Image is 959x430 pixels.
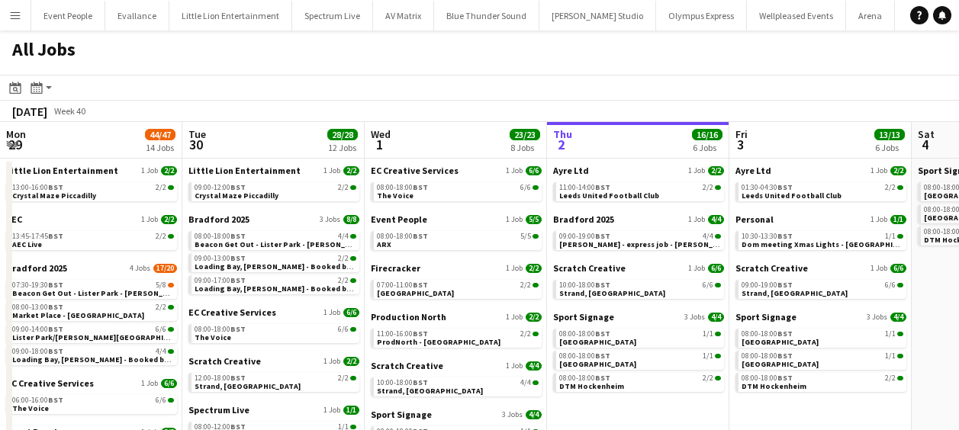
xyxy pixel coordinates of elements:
a: 08:00-13:00BST2/2Market Place - [GEOGRAPHIC_DATA] [12,302,174,319]
span: Crystal Maze Piccadilly [195,191,278,201]
div: Scratch Creative1 Job4/410:00-18:00BST4/4Strand, [GEOGRAPHIC_DATA] [371,360,542,409]
span: BST [230,275,246,285]
span: BST [413,182,428,192]
span: BST [777,231,793,241]
a: Bradford 20251 Job4/4 [553,213,724,225]
a: 07:30-19:30BST5/8Beacon Get Out - Lister Park - [PERSON_NAME] CC / blank crew see notes [12,280,174,297]
span: 2/2 [526,264,542,273]
span: 6/6 [343,308,359,317]
button: Little Lion Entertainment [169,1,292,30]
span: Scratch Creative [553,262,626,274]
span: 3 Jobs [320,215,340,224]
span: BST [413,329,428,339]
button: Arena [846,1,895,30]
a: 08:00-18:00BST6/6The Voice [377,182,539,200]
span: Market Place - Shipley [12,310,144,320]
span: Tue [188,127,206,141]
span: 01:30-04:30 [742,184,793,191]
span: 6/6 [890,264,906,273]
span: BST [48,395,63,405]
span: ARX [377,239,391,249]
a: Spectrum Live1 Job1/1 [188,404,359,416]
a: 11:00-14:00BST2/2Leeds United Football Club [559,182,721,200]
button: [PERSON_NAME] Studio [539,1,656,30]
a: Sport Signage3 Jobs4/4 [735,311,906,322]
a: Little Lion Entertainment1 Job2/2 [6,165,177,176]
span: Sat [918,127,935,141]
span: 6/6 [703,281,713,289]
button: Blue Thunder Sound [434,1,539,30]
span: 29 [4,136,26,153]
span: BST [48,182,63,192]
span: 08:00-18:00 [559,352,610,360]
span: Ayre Ltd [553,165,589,176]
span: 2/2 [156,233,166,240]
a: 08:00-18:00BST1/1[GEOGRAPHIC_DATA] [559,351,721,368]
span: 10:30-13:30 [742,233,793,240]
span: BST [48,231,63,241]
span: 2/2 [161,215,177,224]
span: 1/1 [885,352,896,360]
span: BST [48,302,63,312]
span: The Voice [377,191,414,201]
a: Bradford 20254 Jobs17/20 [6,262,177,274]
a: Scratch Creative1 Job2/2 [188,355,359,367]
span: Firecracker [371,262,420,274]
span: 2/2 [338,184,349,191]
span: Bradford 2025 [6,262,67,274]
span: Little Lion Entertainment [6,165,118,176]
span: Dom meeting Xmas Lights - York [742,239,922,249]
div: Scratch Creative1 Job6/609:00-19:00BST6/6Strand, [GEOGRAPHIC_DATA] [735,262,906,311]
span: 1 Job [688,215,705,224]
a: 01:30-04:30BST2/2Leeds United Football Club [742,182,903,200]
a: EC Creative Services1 Job6/6 [371,165,542,176]
span: 1 Job [871,264,887,273]
span: 4/4 [338,233,349,240]
span: 08:00-18:00 [195,233,246,240]
span: 2/2 [338,255,349,262]
span: 6/6 [156,396,166,404]
span: 4/4 [708,313,724,322]
a: 08:00-18:00BST2/2DTM Hockenheim [559,373,721,390]
span: BST [595,280,610,290]
a: 10:30-13:30BST1/1Dom meeting Xmas Lights - [GEOGRAPHIC_DATA] [742,231,903,249]
span: 11:00-16:00 [377,330,428,338]
div: Bradford 20253 Jobs8/808:00-18:00BST4/4Beacon Get Out - Lister Park - [PERSON_NAME]09:00-13:00BST... [188,213,359,306]
span: EC Creative Services [188,306,276,318]
span: 08:00-18:00 [559,330,610,338]
span: 2/2 [338,277,349,284]
span: 13:00-16:00 [12,184,63,191]
span: BST [230,231,246,241]
span: BST [777,182,793,192]
a: Event People1 Job5/5 [371,213,542,225]
a: 08:00-18:00BST6/6The Voice [195,324,356,342]
span: 1 Job [323,166,340,175]
a: 09:00-17:00BST2/2Loading Bay, [PERSON_NAME] - Booked by [PERSON_NAME] [195,275,356,293]
span: 09:00-19:00 [742,281,793,289]
span: 1/1 [885,330,896,338]
span: 2/2 [703,184,713,191]
span: 3 Jobs [867,313,887,322]
span: 23/23 [510,129,540,140]
a: 06:00-16:00BST6/6The Voice [12,395,174,412]
span: BST [777,329,793,339]
a: Ayre Ltd1 Job2/2 [553,165,724,176]
span: 4 Jobs [130,264,150,273]
span: 10:00-18:00 [377,379,428,387]
span: 28/28 [327,129,358,140]
span: 5/8 [156,281,166,289]
a: EC Creative Services1 Job6/6 [6,377,177,389]
span: 2/2 [885,374,896,382]
span: BST [777,280,793,290]
a: 08:00-18:00BST1/1[GEOGRAPHIC_DATA] [742,351,903,368]
span: 1 Job [688,264,705,273]
span: ProdNorth - Elland Road [377,337,500,347]
span: 2/2 [526,313,542,322]
div: Event People1 Job5/508:00-18:00BST5/5ARX [371,213,542,262]
span: 1 Job [506,361,523,371]
span: Singapore [742,337,819,347]
span: Lisa - express job - shipley to lister mills [559,239,871,249]
span: 4/4 [156,348,166,355]
span: 4/4 [520,379,531,387]
span: 17/20 [153,264,177,273]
